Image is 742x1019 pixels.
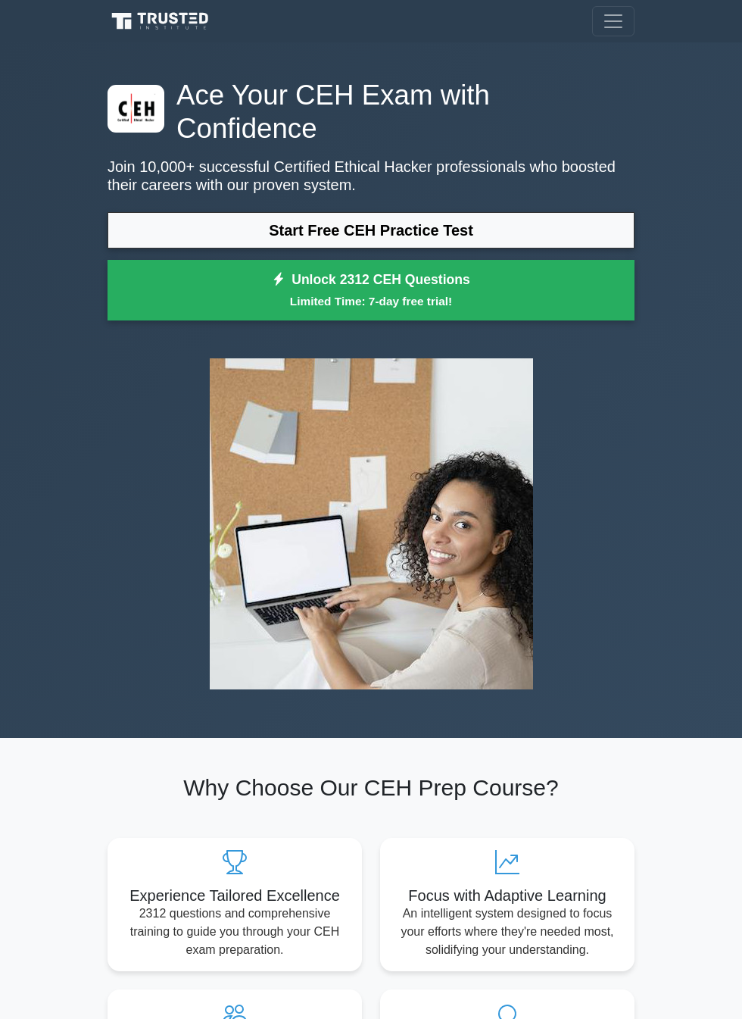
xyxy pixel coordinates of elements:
[126,292,616,310] small: Limited Time: 7-day free trial!
[108,79,634,145] h1: Ace Your CEH Exam with Confidence
[120,886,350,905] h5: Experience Tailored Excellence
[108,158,634,194] p: Join 10,000+ successful Certified Ethical Hacker professionals who boosted their careers with our...
[392,905,622,959] p: An intelligent system designed to focus your efforts where they're needed most, solidifying your ...
[108,212,634,248] a: Start Free CEH Practice Test
[392,886,622,905] h5: Focus with Adaptive Learning
[592,6,634,36] button: Toggle navigation
[120,905,350,959] p: 2312 questions and comprehensive training to guide you through your CEH exam preparation.
[108,260,634,320] a: Unlock 2312 CEH QuestionsLimited Time: 7-day free trial!
[108,774,634,802] h2: Why Choose Our CEH Prep Course?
